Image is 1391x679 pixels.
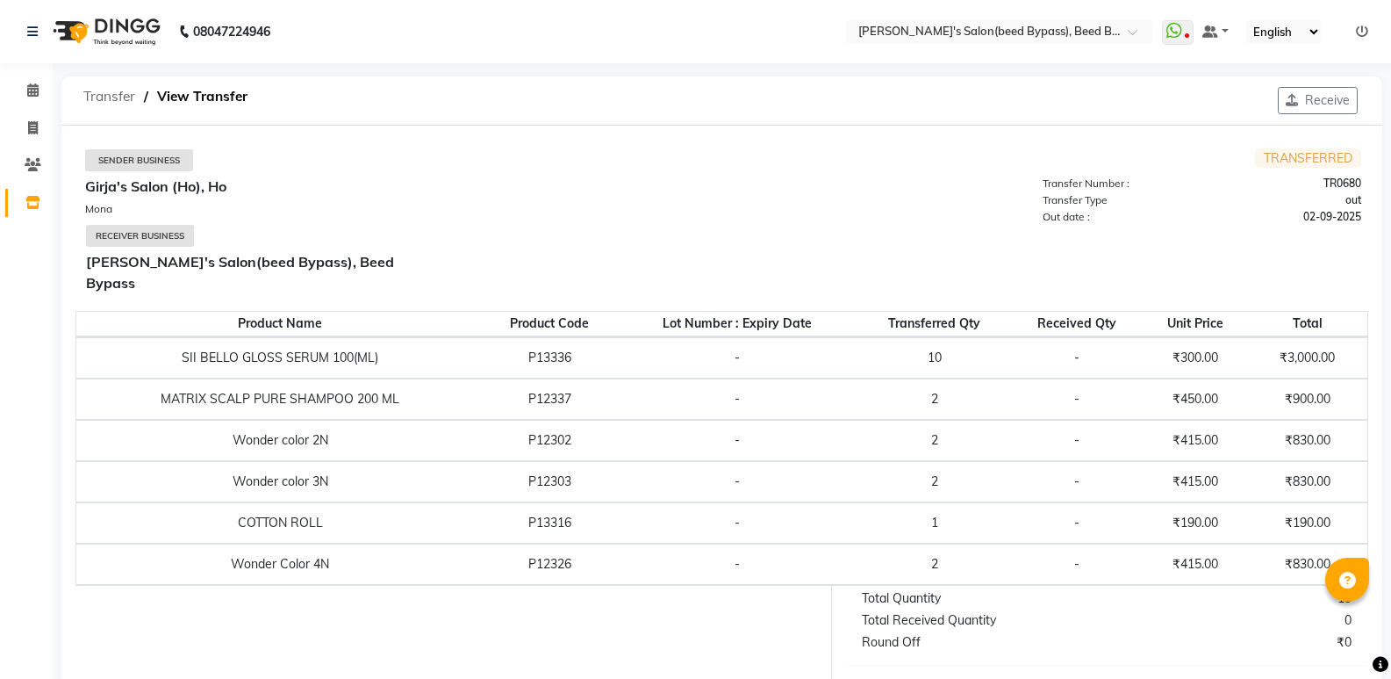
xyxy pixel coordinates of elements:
[1143,379,1247,420] td: ₹450.00
[858,311,1011,337] th: Transferred Qty
[1143,461,1247,502] td: ₹415.00
[1248,379,1367,420] td: ₹900.00
[849,589,1107,608] div: Total Quantity
[616,502,858,544] td: -
[1201,209,1372,225] div: 02-09-2025
[849,611,1107,630] div: Total Received Quantity
[616,311,858,337] th: Lot Number : Expiry Date
[858,337,1011,379] td: 10
[1011,337,1144,379] td: -
[76,461,484,502] td: Wonder color 3N
[484,461,616,502] td: P12303
[1011,544,1144,585] td: -
[1107,633,1365,652] div: ₹0
[849,633,1107,652] div: Round Off
[616,420,858,461] td: -
[1248,420,1367,461] td: ₹830.00
[616,544,858,585] td: -
[1143,420,1247,461] td: ₹415.00
[1248,311,1367,337] th: Total
[1255,148,1361,168] span: TRANSFERRED
[76,420,484,461] td: Wonder color 2N
[85,149,193,171] div: Sender Business
[76,502,484,544] td: COTTON ROLL
[858,544,1011,585] td: 2
[86,225,194,247] div: Receiver Business
[193,7,270,56] b: 08047224946
[1107,611,1365,630] div: 0
[1143,502,1247,544] td: ₹190.00
[858,461,1011,502] td: 2
[1143,311,1247,337] th: Unit Price
[484,544,616,585] td: P12326
[484,311,616,337] th: Product Code
[1011,461,1144,502] td: -
[858,420,1011,461] td: 2
[1201,176,1372,191] div: TR0680
[1248,461,1367,502] td: ₹830.00
[484,337,616,379] td: P13336
[75,81,144,112] span: Transfer
[1248,337,1367,379] td: ₹3,000.00
[85,201,721,217] div: Mona
[1032,192,1202,208] div: Transfer Type
[76,337,484,379] td: SII BELLO GLOSS SERUM 100(ML)
[616,337,858,379] td: -
[484,502,616,544] td: P13316
[1248,502,1367,544] td: ₹190.00
[1143,337,1247,379] td: ₹300.00
[484,379,616,420] td: P12337
[45,7,165,56] img: logo
[616,461,858,502] td: -
[148,81,256,112] span: View Transfer
[1011,420,1144,461] td: -
[1201,192,1372,208] div: out
[76,544,484,585] td: Wonder Color 4N
[616,379,858,420] td: -
[1011,311,1144,337] th: Received Qty
[1011,379,1144,420] td: -
[1107,589,1365,608] div: 19
[1032,176,1202,191] div: Transfer Number :
[76,379,484,420] td: MATRIX SCALP PURE SHAMPOO 200 ML
[86,253,394,292] b: [PERSON_NAME]'s Salon(beed Bypass), Beed Bypass
[858,502,1011,544] td: 1
[1143,544,1247,585] td: ₹415.00
[76,311,484,337] th: Product Name
[1248,544,1367,585] td: ₹830.00
[858,379,1011,420] td: 2
[484,420,616,461] td: P12302
[1278,87,1358,114] button: Receive
[1032,209,1202,225] div: Out date :
[1011,502,1144,544] td: -
[85,177,226,195] b: Girja's Salon (Ho), Ho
